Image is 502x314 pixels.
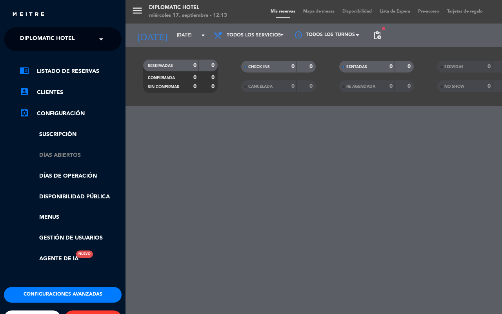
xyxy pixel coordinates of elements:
[20,66,29,75] i: chrome_reader_mode
[20,254,78,263] a: Agente de IANuevo
[20,192,122,201] a: Disponibilidad pública
[20,88,122,97] a: account_boxClientes
[20,130,122,139] a: Suscripción
[20,67,122,76] a: chrome_reader_modeListado de Reservas
[20,108,29,118] i: settings_applications
[20,109,122,118] a: Configuración
[20,234,122,243] a: Gestión de usuarios
[12,12,45,18] img: MEITRE
[76,250,93,258] div: Nuevo
[20,213,122,222] a: Menus
[20,87,29,96] i: account_box
[20,172,122,181] a: Días de Operación
[20,151,122,160] a: Días abiertos
[4,287,122,303] button: Configuraciones avanzadas
[20,31,75,47] span: Diplomatic Hotel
